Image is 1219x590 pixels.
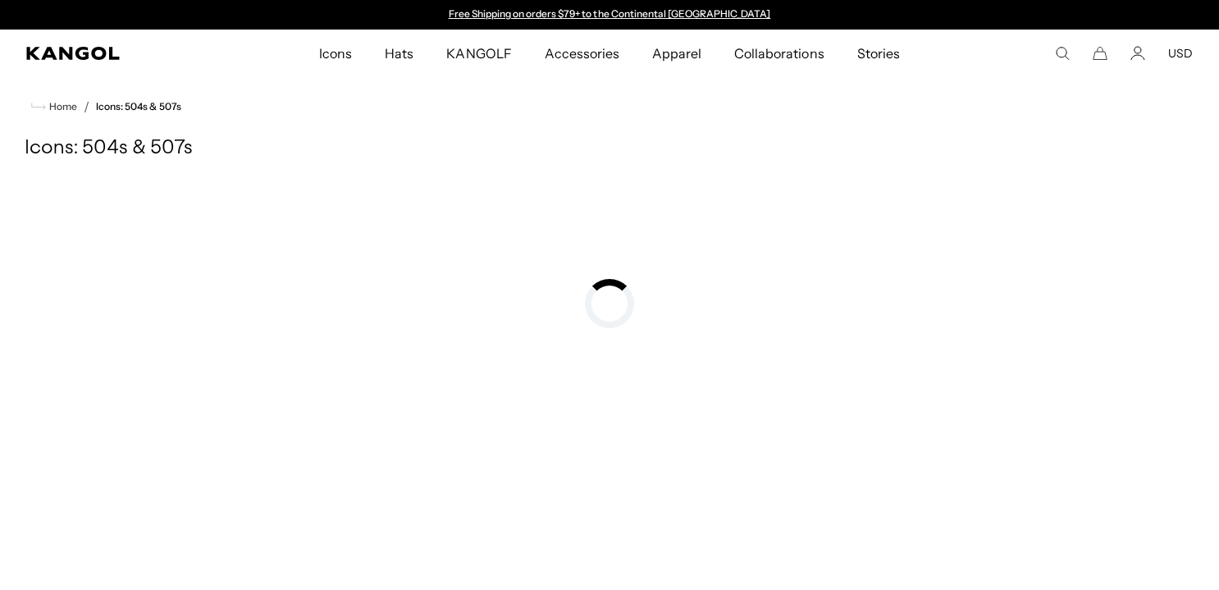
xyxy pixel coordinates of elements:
span: KANGOLF [446,30,511,77]
a: Icons: 504s & 507s [96,101,181,112]
span: Stories [857,30,900,77]
a: Collaborations [718,30,840,77]
li: / [77,97,89,117]
summary: Search here [1055,46,1070,61]
button: USD [1168,46,1193,61]
a: Accessories [528,30,636,77]
a: Hats [368,30,430,77]
span: Collaborations [734,30,824,77]
a: Home [31,99,77,114]
button: Cart [1093,46,1107,61]
h1: Icons: 504s & 507s [25,136,1194,161]
div: 1 of 2 [441,8,778,21]
div: Announcement [441,8,778,21]
slideshow-component: Announcement bar [441,8,778,21]
a: Icons [303,30,368,77]
a: Stories [841,30,916,77]
span: Accessories [545,30,619,77]
a: Kangol [26,47,211,60]
a: Apparel [636,30,718,77]
a: Free Shipping on orders $79+ to the Continental [GEOGRAPHIC_DATA] [449,7,771,20]
a: KANGOLF [430,30,527,77]
span: Icons [319,30,352,77]
span: Hats [385,30,413,77]
span: Home [46,101,77,112]
a: Account [1130,46,1145,61]
span: Apparel [652,30,701,77]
